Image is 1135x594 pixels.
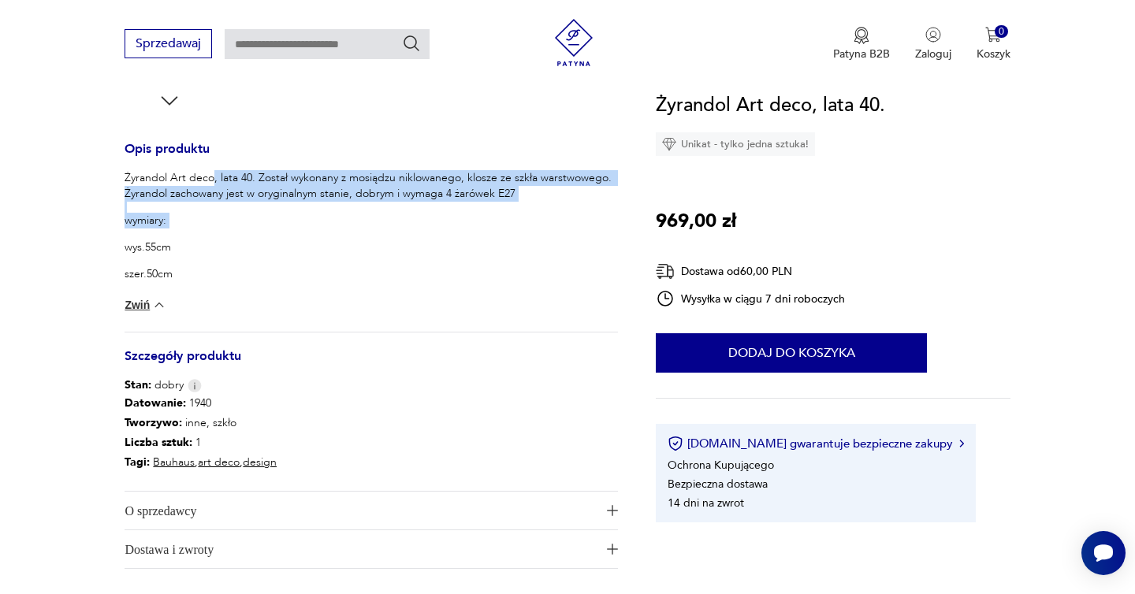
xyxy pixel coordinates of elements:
p: Żyrandol Art deco, lata 40. Został wykonany z mosiądzu niklowanego, klosze ze szkła warstwowego. ... [125,170,618,202]
h1: Żyrandol Art deco, lata 40. [656,91,885,121]
li: Bezpieczna dostawa [668,477,768,492]
img: Ikonka użytkownika [925,27,941,43]
p: 969,00 zł [656,206,736,236]
p: wymiary: [125,213,618,228]
p: inne, szkło [125,413,277,433]
a: art deco [198,455,240,470]
img: Ikona diamentu [662,137,676,151]
img: Info icon [188,379,202,392]
button: [DOMAIN_NAME] gwarantuje bezpieczne zakupy [668,436,963,451]
p: , , [125,452,277,472]
img: Ikona plusa [607,505,618,516]
iframe: Smartsupp widget button [1081,531,1126,575]
a: Bauhaus [153,455,195,470]
li: 14 dni na zwrot [668,496,744,510]
li: Ochrona Kupującego [668,458,774,473]
p: Patyna B2B [833,46,890,61]
img: Ikona koszyka [985,27,1001,43]
button: Dodaj do koszyka [656,333,927,373]
div: 0 [995,25,1008,39]
h3: Opis produktu [125,144,618,170]
img: Patyna - sklep z meblami i dekoracjami vintage [550,19,597,66]
span: Dostawa i zwroty [125,530,596,568]
img: Ikona medalu [854,27,869,44]
button: Zaloguj [915,27,951,61]
button: 0Koszyk [977,27,1010,61]
a: Ikona medaluPatyna B2B [833,27,890,61]
img: chevron down [151,297,167,313]
button: Ikona plusaO sprzedawcy [125,492,618,529]
img: Ikona certyfikatu [668,436,683,451]
button: Szukaj [402,34,421,53]
a: design [243,455,277,470]
button: Sprzedawaj [125,29,212,58]
p: 1 [125,433,277,452]
b: Tworzywo : [125,415,182,430]
p: 1940 [125,393,277,413]
a: Sprzedawaj [125,39,212,50]
img: Ikona dostawy [656,262,675,281]
p: szer.50cm [125,266,618,282]
button: Patyna B2B [833,27,890,61]
button: Ikona plusaDostawa i zwroty [125,530,618,568]
b: Liczba sztuk: [125,435,192,450]
b: Datowanie : [125,395,186,410]
img: Ikona plusa [607,544,618,555]
p: wys.55cm [125,239,618,255]
p: Zaloguj [915,46,951,61]
p: Koszyk [977,46,1010,61]
div: Wysyłka w ciągu 7 dni roboczych [656,289,845,308]
span: O sprzedawcy [125,492,596,529]
h3: Szczegóły produktu [125,351,618,377]
div: Dostawa od 60,00 PLN [656,262,845,281]
button: Zwiń [125,297,166,313]
b: Stan: [125,377,151,392]
img: Ikona strzałki w prawo [959,440,964,447]
b: Tagi: [125,455,150,470]
div: Unikat - tylko jedna sztuka! [656,132,815,156]
span: dobry [125,377,184,393]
